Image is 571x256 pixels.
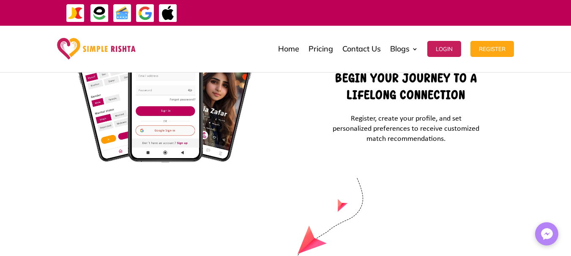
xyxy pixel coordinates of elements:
[278,28,299,70] a: Home
[368,5,386,20] strong: جاز کیش
[470,41,514,57] button: Register
[333,115,479,143] span: Register, create your profile, and set personalized preferences to receive customized match recom...
[73,9,257,162] img: Begin-Your-Journey-to-a-Lifelong-Connection
[215,8,564,18] div: ایپ میں پیمنٹ صرف گوگل پے اور ایپل پے کے ذریعے ممکن ہے۔ ، یا کریڈٹ کارڈ کے ذریعے ویب سائٹ پر ہوگی۔
[427,41,461,57] button: Login
[470,28,514,70] a: Register
[538,226,555,243] img: Messenger
[90,4,109,23] img: EasyPaisa-icon
[158,4,178,23] img: ApplePay-icon
[309,28,333,70] a: Pricing
[342,28,381,70] a: Contact Us
[66,4,85,23] img: JazzCash-icon
[347,5,366,20] strong: ایزی پیسہ
[427,28,461,70] a: Login
[390,28,418,70] a: Blogs
[136,4,155,23] img: GooglePay-icon
[113,4,132,23] img: Credit Cards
